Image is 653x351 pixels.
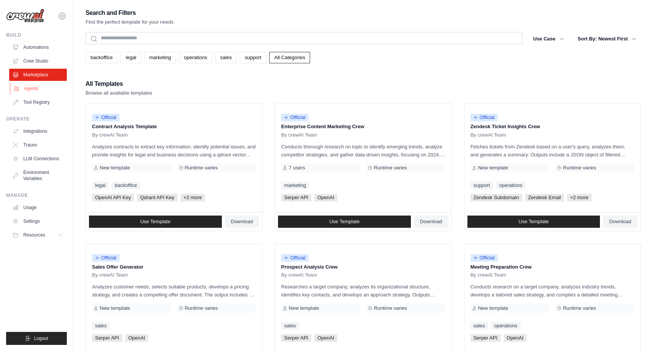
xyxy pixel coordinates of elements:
[470,254,498,262] span: Official
[281,322,299,330] a: sales
[9,125,67,137] a: Integrations
[9,41,67,53] a: Automations
[609,219,631,225] span: Download
[9,215,67,227] a: Settings
[225,216,259,228] a: Download
[92,182,108,189] a: legal
[374,305,407,311] span: Runtime varies
[496,182,525,189] a: operations
[281,254,309,262] span: Official
[215,52,237,63] a: sales
[86,8,174,18] h2: Search and Filters
[92,322,110,330] a: sales
[281,132,317,138] span: By crewAI Team
[89,216,222,228] a: Use Template
[23,232,45,238] span: Resources
[240,52,266,63] a: support
[86,52,118,63] a: backoffice
[529,32,569,46] button: Use Case
[185,165,218,171] span: Runtime varies
[281,263,445,271] p: Prospect Analysis Crew
[470,132,506,138] span: By crewAI Team
[470,334,501,342] span: Serper API
[92,254,120,262] span: Official
[470,123,634,130] p: Zendesk Ticket Insights Crew
[281,334,311,342] span: Serper API
[420,219,442,225] span: Download
[9,69,67,81] a: Marketplace
[329,219,359,225] span: Use Template
[281,143,445,159] p: Conducts thorough research on topic to identify emerging trends, analyze competitor strategies, a...
[470,143,634,159] p: Fetches tickets from Zendesk based on a user's query, analyzes them, and generates a summary. Out...
[470,263,634,271] p: Meeting Preparation Crew
[374,165,407,171] span: Runtime varies
[6,192,67,198] div: Manage
[181,194,205,201] span: +2 more
[414,216,448,228] a: Download
[281,182,309,189] a: marketing
[478,305,508,311] span: New template
[6,9,44,23] img: Logo
[86,79,152,89] h2: All Templates
[289,165,305,171] span: 7 users
[470,114,498,121] span: Official
[281,194,311,201] span: Serper API
[470,194,522,201] span: Zendesk Subdomain
[470,283,634,299] p: Conducts research on a target company, analyzes industry trends, develops a tailored sales strate...
[9,153,67,165] a: LLM Connections
[289,305,319,311] span: New template
[100,305,130,311] span: New template
[185,305,218,311] span: Runtime varies
[504,334,527,342] span: OpenAI
[470,272,506,278] span: By crewAI Team
[314,334,337,342] span: OpenAI
[269,52,310,63] a: All Categories
[137,194,178,201] span: Qdrant API Key
[6,116,67,122] div: Operate
[140,219,170,225] span: Use Template
[9,166,67,185] a: Environment Variables
[10,82,68,95] a: Agents
[278,216,411,228] a: Use Template
[34,335,48,341] span: Logout
[86,89,152,97] p: Browse all available templates
[525,194,564,201] span: Zendesk Email
[9,201,67,214] a: Usage
[467,216,600,228] a: Use Template
[92,334,122,342] span: Serper API
[92,143,256,159] p: Analyzes contracts to extract key information, identify potential issues, and provide insights fo...
[92,283,256,299] p: Analyzes customer needs, selects suitable products, develops a pricing strategy, and creates a co...
[563,165,596,171] span: Runtime varies
[603,216,637,228] a: Download
[281,283,445,299] p: Researches a target company, analyzes its organizational structure, identifies key contacts, and ...
[92,114,120,121] span: Official
[314,194,337,201] span: OpenAI
[92,132,128,138] span: By crewAI Team
[92,194,134,201] span: OpenAI API Key
[121,52,141,63] a: legal
[281,114,309,121] span: Official
[92,272,128,278] span: By crewAI Team
[92,263,256,271] p: Sales Offer Generator
[563,305,596,311] span: Runtime varies
[470,182,493,189] a: support
[86,18,174,26] p: Find the perfect template for your needs
[567,194,592,201] span: +2 more
[231,219,253,225] span: Download
[144,52,176,63] a: marketing
[491,322,520,330] a: operations
[125,334,148,342] span: OpenAI
[519,219,549,225] span: Use Template
[6,332,67,345] button: Logout
[9,55,67,67] a: Crew Studio
[179,52,212,63] a: operations
[281,272,317,278] span: By crewAI Team
[112,182,140,189] a: backoffice
[470,322,488,330] a: sales
[281,123,445,130] p: Enterprise Content Marketing Crew
[100,165,130,171] span: New template
[9,139,67,151] a: Traces
[9,229,67,241] button: Resources
[6,32,67,38] div: Build
[92,123,256,130] p: Contract Analysis Template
